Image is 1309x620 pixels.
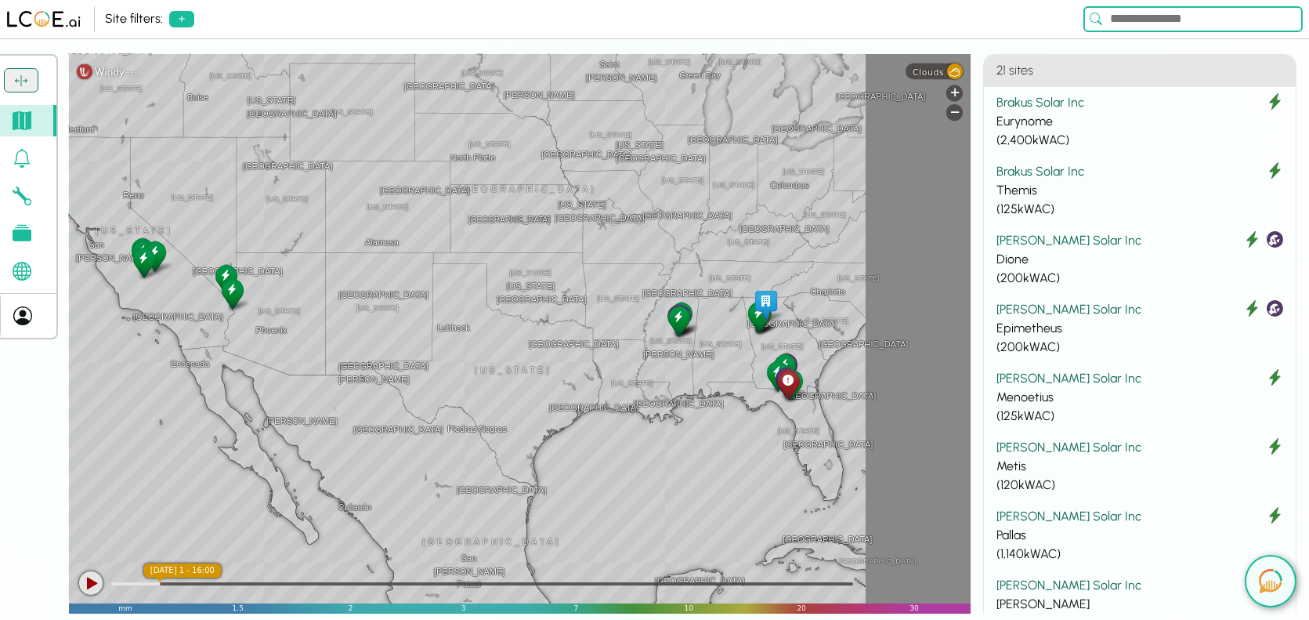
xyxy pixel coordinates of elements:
[996,131,1283,150] div: ( 2,400 kWAC)
[996,300,1283,319] div: [PERSON_NAME] Solar Inc
[990,156,1289,225] button: Brakus Solar Inc Themis (125kWAC)
[128,237,156,273] div: Clymene
[996,438,1283,457] div: [PERSON_NAME] Solar Inc
[990,363,1289,432] button: [PERSON_NAME] Solar Inc Menoetius (125kWAC)
[752,288,779,323] div: HQ
[996,595,1283,614] div: [PERSON_NAME]
[996,338,1283,357] div: ( 200 kWAC)
[144,564,221,578] div: [DATE] 1 - 16:00
[946,104,963,121] div: Zoom out
[996,200,1283,219] div: ( 125 kWAC)
[105,9,163,28] div: Site filters:
[771,351,798,386] div: Styx
[996,457,1283,476] div: Metis
[996,526,1283,545] div: Pallas
[772,364,800,400] div: Crius
[996,181,1283,200] div: Themis
[666,302,693,337] div: Epimetheus
[219,276,246,311] div: Eurynome
[996,507,1283,526] div: [PERSON_NAME] Solar Inc
[665,303,692,339] div: Themis
[913,67,944,78] span: Clouds
[144,564,221,578] div: local time
[996,576,1283,595] div: [PERSON_NAME] Solar Inc
[990,432,1289,501] button: [PERSON_NAME] Solar Inc Metis (120kWAC)
[996,231,1283,250] div: [PERSON_NAME] Solar Inc
[990,294,1289,363] button: [PERSON_NAME] Solar Inc Epimetheus (200kWAC)
[1259,569,1282,593] img: open chat
[745,299,772,334] div: Theia
[996,369,1283,388] div: [PERSON_NAME] Solar Inc
[996,476,1283,495] div: ( 120 kWAC)
[141,238,168,274] div: Metis
[667,299,695,335] div: Hyperion
[6,10,81,28] img: LCOE.ai
[996,388,1283,407] div: Menoetius
[745,299,772,335] div: Asteria
[990,501,1289,570] button: [PERSON_NAME] Solar Inc Pallas (1,140kWAC)
[212,262,240,297] div: Menoetius
[996,162,1283,181] div: Brakus Solar Inc
[996,112,1283,131] div: Eurynome
[996,250,1283,269] div: Dione
[664,302,692,337] div: Dione
[990,225,1289,294] button: [PERSON_NAME] Solar Inc Dione (200kWAC)
[996,269,1283,288] div: ( 200 kWAC)
[130,245,157,280] div: Helios
[996,93,1283,112] div: Brakus Solar Inc
[984,55,1296,87] h4: 21 sites
[946,85,963,102] div: Zoom in
[996,407,1283,426] div: ( 125 kWAC)
[996,319,1283,338] div: Epimetheus
[128,235,156,270] div: Eurybia
[775,367,802,402] div: Astraeus
[990,87,1289,156] button: Brakus Solar Inc Eurynome (2,400kWAC)
[996,545,1283,564] div: ( 1,140 kWAC)
[764,358,791,393] div: Cronus
[772,350,800,386] div: Aura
